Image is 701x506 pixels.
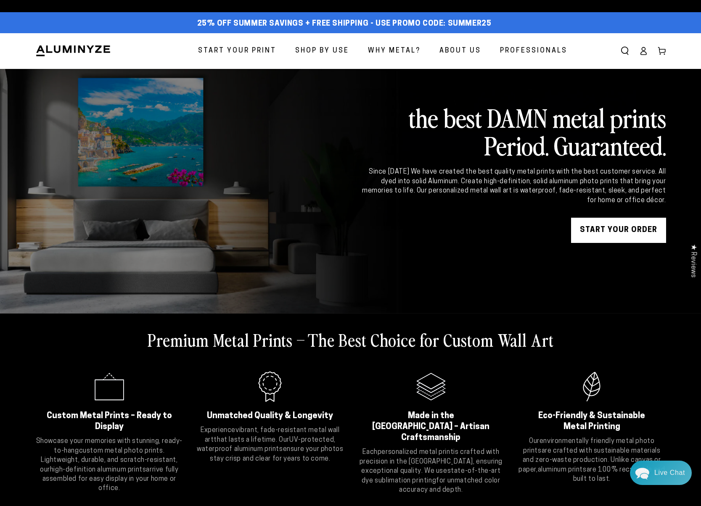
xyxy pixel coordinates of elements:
div: Since [DATE] We have created the best quality metal prints with the best customer service. All dy... [361,167,666,205]
div: Click to open Judge.me floating reviews tab [685,237,701,284]
strong: aluminum prints [538,466,587,473]
strong: state-of-the-art dye sublimation printing [362,468,500,484]
summary: Search our site [616,42,634,60]
span: Why Metal? [368,45,421,57]
a: Shop By Use [289,40,355,62]
strong: environmentally friendly metal photo prints [523,438,654,454]
h2: the best DAMN metal prints Period. Guaranteed. [361,103,666,159]
strong: high-definition aluminum prints [50,466,146,473]
h2: Custom Metal Prints – Ready to Display [46,411,173,432]
div: Chat widget toggle [630,461,692,485]
span: 25% off Summer Savings + Free Shipping - Use Promo Code: SUMMER25 [197,19,492,29]
strong: personalized metal print [378,449,453,456]
h2: Made in the [GEOGRAPHIC_DATA] – Artisan Craftsmanship [368,411,495,443]
p: Experience that lasts a lifetime. Our ensure your photos stay crisp and clear for years to come. [196,426,344,464]
a: Professionals [494,40,574,62]
h2: Premium Metal Prints – The Best Choice for Custom Wall Art [148,329,554,351]
p: Our are crafted with sustainable materials and zero-waste production. Unlike canvas or paper, are... [518,437,666,484]
span: About Us [439,45,481,57]
strong: UV-protected, waterproof aluminum prints [197,437,336,453]
a: About Us [433,40,487,62]
div: Contact Us Directly [654,461,685,485]
strong: custom metal photo prints [79,448,163,454]
a: Start Your Print [192,40,283,62]
p: Each is crafted with precision in the [GEOGRAPHIC_DATA], ensuring exceptional quality. We use for... [357,448,505,495]
span: Professionals [500,45,567,57]
p: Showcase your memories with stunning, ready-to-hang . Lightweight, durable, and scratch-resistant... [35,437,184,493]
h2: Unmatched Quality & Longevity [206,411,334,422]
a: Why Metal? [362,40,427,62]
h2: Eco-Friendly & Sustainable Metal Printing [528,411,656,432]
span: Start Your Print [198,45,276,57]
a: START YOUR Order [571,218,666,243]
span: Shop By Use [295,45,349,57]
strong: vibrant, fade-resistant metal wall art [205,427,340,443]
